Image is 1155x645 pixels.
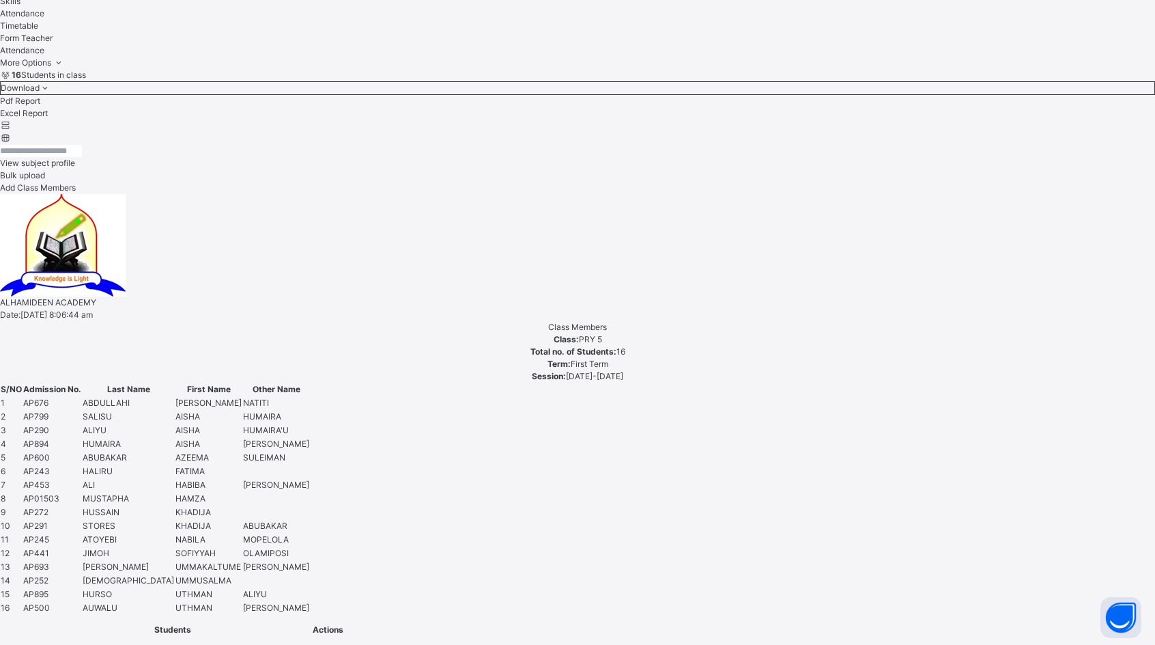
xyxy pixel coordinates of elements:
[242,451,310,465] td: SULEIMAN
[242,533,310,547] td: MOPELOLA
[175,424,242,437] td: AISHA
[1100,597,1141,638] button: Open asap
[290,615,365,645] th: Actions
[82,424,175,437] td: ALIYU
[23,506,82,519] td: AP272
[175,410,242,424] td: AISHA
[12,70,86,80] span: Students in class
[82,451,175,465] td: ABUBAKAR
[82,574,175,588] td: [DEMOGRAPHIC_DATA]
[82,601,175,615] td: AUWALU
[242,424,310,437] td: HUMAIRA'U
[242,601,310,615] td: [PERSON_NAME]
[175,519,242,533] td: KHADIJA
[571,359,608,369] span: First Term
[23,547,82,560] td: AP441
[175,451,242,465] td: AZEEMA
[82,560,175,574] td: [PERSON_NAME]
[175,478,242,492] td: HABIBA
[82,396,175,410] td: ABDULLAHI
[242,383,310,396] th: Other Name
[82,533,175,547] td: ATOYEBI
[23,588,82,601] td: AP895
[175,437,242,451] td: AISHA
[242,437,310,451] td: [PERSON_NAME]
[242,519,310,533] td: ABUBAKAR
[1,83,40,93] span: Download
[82,506,175,519] td: HUSSAIN
[23,396,82,410] td: AP676
[616,346,625,357] span: 16
[242,547,310,560] td: OLAMIPOSI
[242,396,310,410] td: NATITI
[579,334,602,344] span: PRY 5
[55,615,290,645] th: Students
[175,547,242,560] td: SOFIYYAH
[175,383,242,396] th: First Name
[175,533,242,547] td: NABILA
[242,478,310,492] td: [PERSON_NAME]
[12,70,21,80] b: 16
[23,560,82,574] td: AP693
[82,492,175,506] td: MUSTAPHA
[23,465,82,478] td: AP243
[175,465,242,478] td: FATIMA
[23,424,82,437] td: AP290
[82,437,175,451] td: HUMAIRA
[530,346,616,357] span: Total no. of Students:
[175,506,242,519] td: KHADIJA
[554,334,579,344] span: Class:
[82,588,175,601] td: HURSO
[23,410,82,424] td: AP799
[532,371,566,381] span: Session:
[23,574,82,588] td: AP252
[242,588,310,601] td: ALIYU
[23,437,82,451] td: AP894
[82,410,175,424] td: SALISU
[175,574,242,588] td: UMMUSALMA
[23,492,82,506] td: AP01503
[548,322,607,332] span: Class Members
[23,533,82,547] td: AP245
[175,396,242,410] td: [PERSON_NAME]
[23,451,82,465] td: AP600
[175,588,242,601] td: UTHMAN
[175,601,242,615] td: UTHMAN
[82,478,175,492] td: ALI
[23,601,82,615] td: AP500
[547,359,571,369] span: Term:
[20,310,93,320] span: [DATE] 8:06:44 am
[242,410,310,424] td: HUMAIRA
[175,492,242,506] td: HAMZA
[82,465,175,478] td: HALIRU
[242,560,310,574] td: [PERSON_NAME]
[175,560,242,574] td: UMMAKALTUME
[82,519,175,533] td: STORES
[23,383,82,396] th: Admission No.
[566,371,623,381] span: [DATE]-[DATE]
[23,478,82,492] td: AP453
[82,547,175,560] td: JIMOH
[23,519,82,533] td: AP291
[82,383,175,396] th: Last Name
